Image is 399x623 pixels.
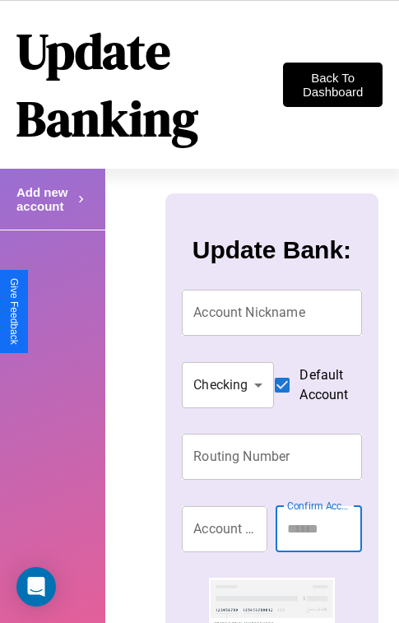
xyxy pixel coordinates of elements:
[182,362,274,408] div: Checking
[287,499,353,513] label: Confirm Account Number
[8,278,20,345] div: Give Feedback
[193,236,351,264] h3: Update Bank:
[299,365,348,405] span: Default Account
[16,567,56,607] div: Open Intercom Messenger
[16,185,74,213] h4: Add new account
[283,63,383,107] button: Back To Dashboard
[16,17,283,152] h1: Update Banking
